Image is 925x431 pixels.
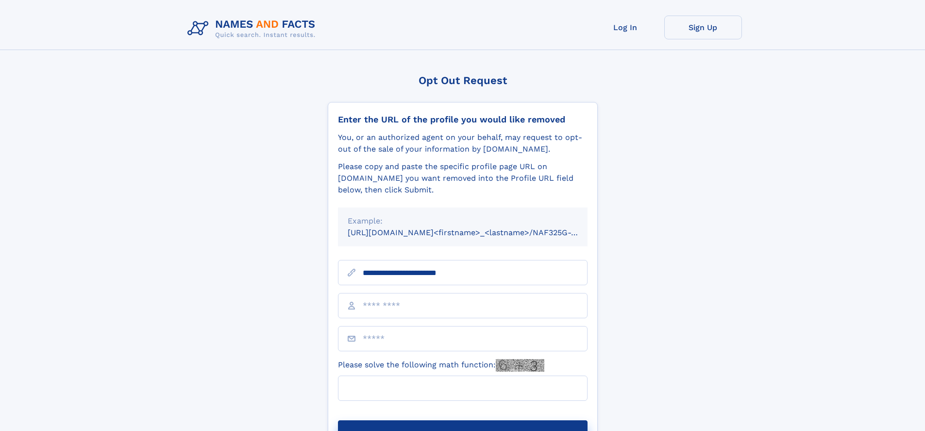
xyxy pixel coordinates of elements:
label: Please solve the following math function: [338,359,544,372]
div: Example: [348,215,578,227]
small: [URL][DOMAIN_NAME]<firstname>_<lastname>/NAF325G-xxxxxxxx [348,228,606,237]
img: Logo Names and Facts [184,16,323,42]
div: You, or an authorized agent on your behalf, may request to opt-out of the sale of your informatio... [338,132,588,155]
a: Log In [587,16,664,39]
div: Enter the URL of the profile you would like removed [338,114,588,125]
div: Please copy and paste the specific profile page URL on [DOMAIN_NAME] you want removed into the Pr... [338,161,588,196]
a: Sign Up [664,16,742,39]
div: Opt Out Request [328,74,598,86]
